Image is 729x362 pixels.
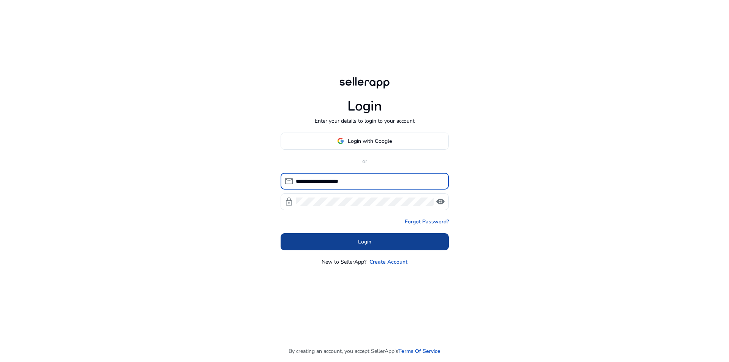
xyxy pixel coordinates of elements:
p: New to SellerApp? [322,258,366,266]
button: Login with Google [281,133,449,150]
button: Login [281,233,449,250]
p: or [281,157,449,165]
span: lock [284,197,293,206]
a: Forgot Password? [405,218,449,226]
a: Create Account [369,258,407,266]
span: mail [284,177,293,186]
h1: Login [347,98,382,114]
img: google-logo.svg [337,138,344,144]
span: Login [358,238,371,246]
p: Enter your details to login to your account [315,117,415,125]
span: Login with Google [348,137,392,145]
a: Terms Of Service [398,347,440,355]
span: visibility [436,197,445,206]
